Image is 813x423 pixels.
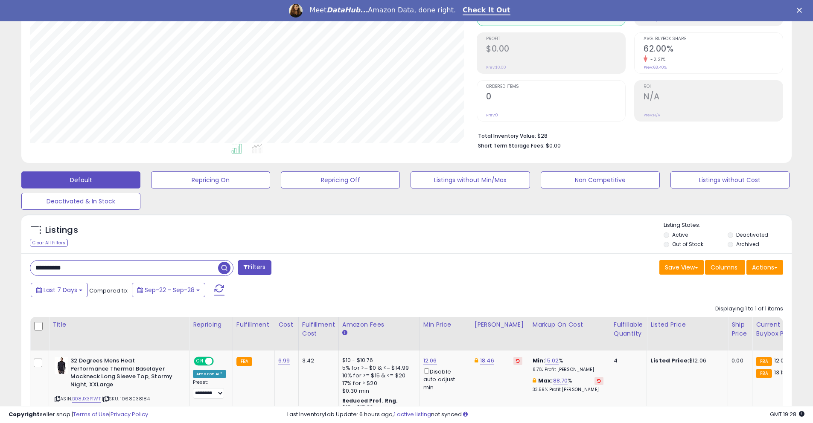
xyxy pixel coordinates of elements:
[302,320,335,338] div: Fulfillment Cost
[21,171,140,188] button: Default
[102,395,150,402] span: | SKU: 1068038184
[44,286,77,294] span: Last 7 Days
[423,356,437,365] a: 12.06
[715,305,783,313] div: Displaying 1 to 1 of 1 items
[342,397,398,404] b: Reduced Prof. Rng.
[545,356,559,365] a: 15.02
[478,130,777,140] li: $28
[650,320,724,329] div: Listed Price
[52,320,186,329] div: Title
[309,6,456,14] div: Meet Amazon Data, done right.
[672,231,688,238] label: Active
[529,317,610,351] th: The percentage added to the cost of goods (COGS) that forms the calculator for Min & Max prices.
[423,320,467,329] div: Min Price
[21,193,140,210] button: Deactivated & In Stock
[193,370,226,378] div: Amazon AI *
[289,4,303,17] img: Profile image for Georgie
[486,113,498,118] small: Prev: 0
[342,329,347,337] small: Amazon Fees.
[533,367,603,373] p: 8.71% Profit [PERSON_NAME]
[70,357,174,391] b: 32 Degrees Mens Heat Performance Thermal Baselayer Mockneck Long Sleeve Top, Stormy Night, XXLarge
[213,358,226,365] span: OFF
[486,44,625,55] h2: $0.00
[486,92,625,103] h2: 0
[236,357,252,366] small: FBA
[132,283,205,297] button: Sep-22 - Sep-28
[193,380,226,399] div: Preset:
[73,410,109,418] a: Terms of Use
[342,387,413,395] div: $0.30 min
[770,410,804,418] span: 2025-10-6 19:28 GMT
[614,357,640,365] div: 4
[278,320,295,329] div: Cost
[342,380,413,387] div: 17% for > $20
[478,132,536,139] b: Total Inventory Value:
[31,283,88,297] button: Last 7 Days
[731,320,749,338] div: Ship Price
[411,171,530,188] button: Listings without Min/Max
[553,377,568,385] a: 88.70
[89,287,128,295] span: Compared to:
[670,171,790,188] button: Listings without Cost
[72,395,101,403] a: B08JX3P1WT
[486,37,625,41] span: Profit
[151,171,270,188] button: Repricing On
[533,356,545,365] b: Min:
[55,357,68,374] img: 31UNvV+2XjL._SL40_.jpg
[342,372,413,380] div: 10% for >= $15 & <= $20
[281,171,400,188] button: Repricing Off
[650,357,721,365] div: $12.06
[238,260,271,275] button: Filters
[475,320,525,329] div: [PERSON_NAME]
[731,357,746,365] div: 0.00
[342,364,413,372] div: 5% for >= $0 & <= $14.99
[45,224,78,236] h5: Listings
[533,320,606,329] div: Markup on Cost
[302,357,332,365] div: 3.42
[533,387,603,393] p: 33.59% Profit [PERSON_NAME]
[394,410,431,418] a: 1 active listing
[486,65,506,70] small: Prev: $0.00
[756,369,772,378] small: FBA
[672,240,703,248] label: Out of Stock
[478,142,545,149] b: Short Term Storage Fees:
[342,357,413,364] div: $10 - $10.76
[423,367,464,391] div: Disable auto adjust min
[756,320,800,338] div: Current Buybox Price
[480,356,494,365] a: 18.46
[111,410,148,418] a: Privacy Policy
[650,356,689,365] b: Listed Price:
[533,377,603,393] div: %
[736,231,768,238] label: Deactivated
[533,357,603,373] div: %
[463,6,510,15] a: Check It Out
[9,410,40,418] strong: Copyright
[342,404,413,411] div: $15 - $15.83
[195,358,205,365] span: ON
[236,320,271,329] div: Fulfillment
[486,84,625,89] span: Ordered Items
[326,6,368,14] i: DataHub...
[659,260,704,275] button: Save View
[287,411,804,419] div: Last InventoryLab Update: 6 hours ago, not synced.
[546,142,561,150] span: $0.00
[644,113,660,118] small: Prev: N/A
[614,320,643,338] div: Fulfillable Quantity
[797,8,805,13] div: Close
[644,92,783,103] h2: N/A
[30,239,68,247] div: Clear All Filters
[774,356,788,365] span: 12.06
[746,260,783,275] button: Actions
[711,263,737,272] span: Columns
[342,320,416,329] div: Amazon Fees
[774,368,786,377] span: 13.18
[736,240,759,248] label: Archived
[644,44,783,55] h2: 62.00%
[278,356,290,365] a: 6.99
[705,260,745,275] button: Columns
[664,221,792,229] p: Listing States:
[647,56,665,63] small: -2.21%
[538,377,553,385] b: Max:
[644,65,667,70] small: Prev: 63.40%
[541,171,660,188] button: Non Competitive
